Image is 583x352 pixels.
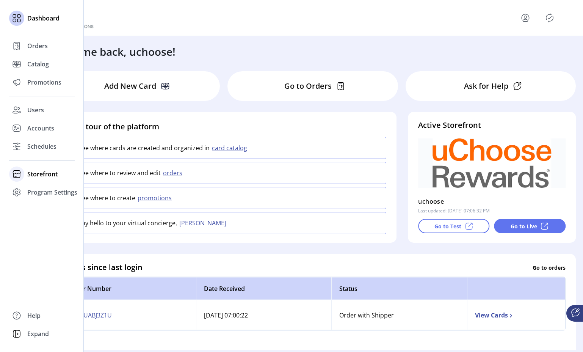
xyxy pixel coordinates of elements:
[78,218,177,228] p: Say hello to your virtual concierge,
[78,143,210,152] p: See where cards are created and organized in
[418,207,490,214] p: Last updated: [DATE] 07:06:32 PM
[331,300,467,330] td: Order with Shipper
[27,60,49,69] span: Catalog
[467,300,565,330] td: View Cards
[27,14,60,23] span: Dashboard
[60,300,196,330] td: A8THUABJ3Z1U
[104,80,156,92] p: Add New Card
[27,105,44,115] span: Users
[533,263,566,271] p: Go to orders
[434,222,461,230] p: Go to Test
[78,193,135,203] p: See where to create
[510,9,544,27] button: menu
[60,277,196,300] th: Order Number
[78,168,161,178] p: See where to review and edit
[284,80,332,92] p: Go to Orders
[27,170,58,179] span: Storefront
[511,222,537,230] p: Go to Live
[27,188,77,197] span: Program Settings
[177,218,231,228] button: [PERSON_NAME]
[27,78,61,87] span: Promotions
[331,277,467,300] th: Status
[60,121,386,132] h4: Take a tour of the platform
[60,262,143,273] h4: Orders since last login
[196,277,332,300] th: Date Received
[27,311,41,320] span: Help
[27,124,54,133] span: Accounts
[418,195,444,207] p: uchoose
[135,193,176,203] button: promotions
[544,12,556,24] button: Publisher Panel
[210,143,252,152] button: card catalog
[161,168,187,178] button: orders
[50,44,176,60] h3: Welcome back, uchoose!
[27,142,56,151] span: Schedules
[464,80,508,92] p: Ask for Help
[27,41,48,50] span: Orders
[27,329,49,338] span: Expand
[418,119,566,131] h4: Active Storefront
[196,300,332,330] td: [DATE] 07:00:22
